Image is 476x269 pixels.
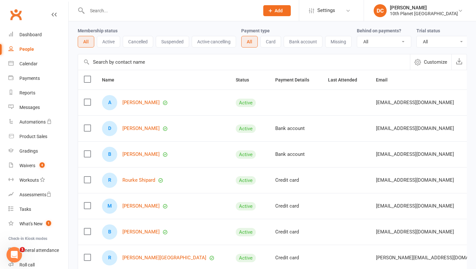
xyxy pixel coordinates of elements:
div: Calendar [19,61,38,66]
div: Payments [19,76,40,81]
iframe: Intercom live chat [6,247,22,263]
span: [EMAIL_ADDRESS][DOMAIN_NAME] [376,174,454,186]
div: Bank account [275,126,316,131]
button: Cancelled [123,36,153,48]
span: [EMAIL_ADDRESS][DOMAIN_NAME] [376,122,454,134]
a: Workouts [8,173,68,188]
div: Messages [19,105,40,110]
button: Name [102,76,121,84]
div: Active [236,228,256,236]
label: Trial status [416,28,440,33]
div: Automations [19,119,46,124]
span: Email [376,77,395,82]
div: Credit card [275,178,316,183]
button: Active [97,36,120,48]
div: Active [236,176,256,185]
div: Braedon [102,147,117,162]
div: DC [374,4,387,17]
label: Membership status [78,28,118,33]
a: [PERSON_NAME] [122,100,160,105]
div: Gradings [19,148,38,154]
button: Card [260,36,281,48]
a: Assessments [8,188,68,202]
a: General attendance kiosk mode [8,243,68,258]
div: Workouts [19,178,39,183]
div: What's New [19,221,43,226]
button: Status [236,76,256,84]
a: People [8,42,68,57]
div: Damien [102,121,117,136]
a: Reports [8,86,68,100]
div: Active [236,124,256,133]
a: Messages [8,100,68,115]
div: Waivers [19,163,35,168]
div: Active [236,99,256,107]
a: Automations [8,115,68,129]
a: Gradings [8,144,68,158]
button: All [241,36,258,48]
button: Bank account [284,36,323,48]
a: [PERSON_NAME] [122,126,160,131]
a: [PERSON_NAME] [122,203,160,209]
button: Add [263,5,291,16]
div: Tasks [19,207,31,212]
a: [PERSON_NAME] [122,229,160,235]
div: Product Sales [19,134,47,139]
div: Roll call [19,262,35,267]
label: Payment type [241,28,270,33]
a: What's New1 [8,217,68,231]
div: Mitchell [102,199,117,214]
a: Calendar [8,57,68,71]
div: Active [236,254,256,262]
button: Customize [410,54,451,70]
span: [EMAIL_ADDRESS][DOMAIN_NAME] [376,200,454,212]
a: Tasks [8,202,68,217]
button: Payment Details [275,76,316,84]
a: Clubworx [8,6,24,23]
span: Payment Details [275,77,316,82]
span: 4 [40,162,45,168]
div: Rourke [102,173,117,188]
div: Credit card [275,229,316,235]
span: Status [236,77,256,82]
a: [PERSON_NAME][GEOGRAPHIC_DATA] [122,255,206,261]
div: People [19,47,34,52]
div: [PERSON_NAME] [390,5,458,11]
a: Payments [8,71,68,86]
div: Assessments [19,192,51,197]
span: Name [102,77,121,82]
span: 1 [46,221,51,226]
div: Credit card [275,203,316,209]
div: 10th Planet [GEOGRAPHIC_DATA] [390,11,458,16]
div: Reports [19,90,35,95]
div: Akila [102,95,117,110]
label: Behind on payments? [357,28,401,33]
div: Billy [102,224,117,240]
button: All [78,36,94,48]
span: Settings [317,3,335,18]
a: Dashboard [8,27,68,42]
button: Missing [325,36,352,48]
div: General attendance [19,248,59,253]
span: 1 [20,247,25,252]
span: Add [275,8,283,13]
span: Last Attended [328,77,364,82]
a: Waivers 4 [8,158,68,173]
button: Active cancelling [192,36,236,48]
div: Active [236,150,256,159]
span: [EMAIL_ADDRESS][DOMAIN_NAME] [376,226,454,238]
div: Credit card [275,255,316,261]
span: Customize [424,58,447,66]
a: [PERSON_NAME] [122,152,160,157]
button: Suspended [156,36,189,48]
input: Search by contact name [78,54,410,70]
input: Search... [85,6,255,15]
div: Dashboard [19,32,42,37]
a: Rourke Shipard [122,178,155,183]
div: Active [236,202,256,210]
span: [EMAIL_ADDRESS][DOMAIN_NAME] [376,96,454,109]
span: [EMAIL_ADDRESS][DOMAIN_NAME] [376,148,454,160]
div: Reece [102,250,117,265]
div: Bank account [275,152,316,157]
button: Last Attended [328,76,364,84]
